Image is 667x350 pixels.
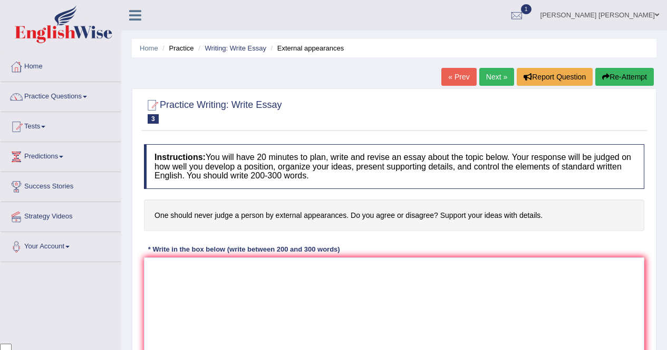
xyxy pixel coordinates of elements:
span: 1 [521,4,531,14]
a: Strategy Videos [1,202,121,228]
li: External appearances [268,43,344,53]
a: « Prev [441,68,476,86]
h4: One should never judge a person by external appearances. Do you agree or disagree? Support your i... [144,199,644,232]
h2: Practice Writing: Write Essay [144,97,282,124]
a: Your Account [1,232,121,258]
a: Home [140,44,158,52]
a: Next » [479,68,514,86]
a: Home [1,52,121,78]
button: Re-Attempt [595,68,654,86]
a: Writing: Write Essay [205,44,266,52]
b: Instructions: [154,153,206,162]
a: Practice Questions [1,82,121,108]
span: 3 [148,114,159,124]
div: * Write in the box below (write between 200 and 300 words) [144,244,344,254]
h4: You will have 20 minutes to plan, write and revise an essay about the topic below. Your response ... [144,144,644,189]
a: Success Stories [1,172,121,198]
a: Predictions [1,142,121,168]
a: Tests [1,112,121,138]
button: Report Question [517,68,593,86]
li: Practice [160,43,194,53]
